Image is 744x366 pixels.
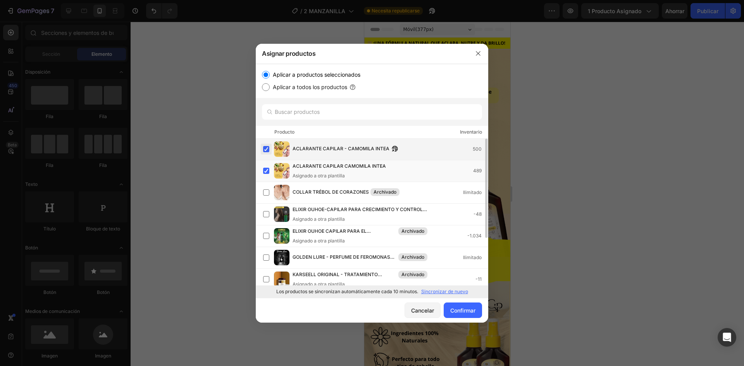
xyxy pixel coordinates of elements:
[274,271,289,287] img: imagen del producto
[467,233,482,239] font: -1.034
[444,302,482,318] button: Confirmar
[39,5,51,10] font: Móvil
[276,289,418,294] font: Los productos se sincronizan automáticamente cada 10 minutos.
[718,328,736,347] div: Abrir Intercom Messenger
[293,206,427,220] font: ELIXIR OUHOE-CAPILAR PARA CRECIMIENTO Y CONTROL DE CAÍDA [PERSON_NAME]
[293,189,369,195] font: COLLAR TRÉBOL DE CORAZONES
[401,228,424,234] font: Archivado
[460,129,482,135] font: Inventario
[262,50,316,57] font: Asignar productos
[274,250,289,265] img: imagen del producto
[293,228,384,249] font: ELIXIR OUHOE CAPILAR PARA EL CRECIMIENTO Y CONTROL DE LA CAÍDA [PERSON_NAME]
[293,254,394,268] font: GOLDEN LURE - PERFUME DE FEROMONAS PARA HOMBRE
[262,104,482,120] input: Buscar productos
[274,141,289,157] img: imagen del producto
[411,307,434,314] font: Cancelar
[293,173,345,179] font: Asignado a otra plantilla
[405,302,441,318] button: Cancelar
[273,71,360,78] font: Aplicar a productos seleccionados
[401,254,424,260] font: Archivado
[374,189,396,195] font: Archivado
[475,276,482,282] font: -11
[293,163,386,169] font: ACLARANTE CAPILAR CAMOMILA INTEA
[273,84,347,90] font: Aplicar a todos los productos
[473,168,482,174] font: 489
[53,5,62,10] font: 377
[450,307,475,314] font: Confirmar
[421,289,468,294] font: Sincronizar de nuevo
[51,5,53,10] font: (
[463,254,482,260] font: Ilimitado
[293,271,382,293] font: KARSEELL ORIGINAL - TRATAMIENTO CAPILAR CON COLÁGENO ACONDICIONADOR
[293,216,345,222] font: Asignado a otra plantilla
[474,211,482,217] font: -48
[473,146,482,152] font: 500
[62,5,69,10] font: px)
[274,206,289,222] img: imagen del producto
[293,281,345,287] font: Asignado a otra plantilla
[401,271,424,277] font: Archivado
[293,146,389,151] font: ACLARANTE CAPILAR - CAMOMILA INTEA
[274,228,289,244] img: imagen del producto
[274,129,294,135] font: Producto
[274,163,289,179] img: imagen del producto
[293,238,345,244] font: Asignado a otra plantilla
[463,189,482,195] font: Ilimitado
[274,185,289,200] img: imagen del producto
